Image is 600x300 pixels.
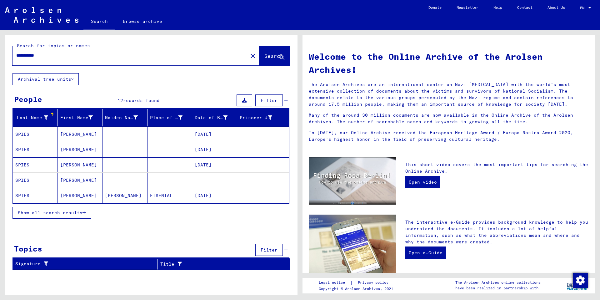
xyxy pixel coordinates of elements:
div: Date of Birth [195,114,227,121]
button: Clear [247,49,259,62]
mat-cell: EISENTAL [147,188,192,203]
mat-icon: close [249,52,257,60]
div: Signature [15,261,150,267]
p: Many of the around 30 million documents are now available in the Online Archive of the Arolsen Ar... [309,112,589,125]
mat-header-cell: Maiden Name [102,109,147,126]
mat-cell: [DATE] [192,142,237,157]
mat-header-cell: Date of Birth [192,109,237,126]
mat-cell: [DATE] [192,127,237,142]
p: have been realized in partnership with [455,285,541,291]
p: The interactive e-Guide provides background knowledge to help you understand the documents. It in... [405,219,589,245]
h1: Welcome to the Online Archive of the Arolsen Archives! [309,50,589,76]
div: Signature [15,259,157,269]
span: Search [264,53,283,59]
span: Filter [261,98,277,103]
a: Legal notice [319,279,350,286]
mat-cell: [PERSON_NAME] [102,188,147,203]
mat-cell: SPIES [13,142,58,157]
mat-cell: [DATE] [192,188,237,203]
div: Topics [14,243,42,254]
a: Open video [405,176,440,188]
mat-cell: SPIES [13,157,58,172]
mat-header-cell: Prisoner # [237,109,289,126]
img: eguide.jpg [309,215,396,273]
mat-cell: [PERSON_NAME] [58,188,103,203]
p: In [DATE], our Online Archive received the European Heritage Award / Europa Nostra Award 2020, Eu... [309,130,589,143]
div: Title [160,261,274,267]
img: Change consent [573,273,588,288]
mat-cell: SPIES [13,173,58,188]
button: Show all search results [12,207,91,219]
a: Browse archive [115,14,170,29]
img: yv_logo.png [565,277,589,293]
mat-header-cell: Place of Birth [147,109,192,126]
div: Last Name [15,113,57,123]
div: Last Name [15,114,48,121]
p: This short video covers the most important tips for searching the Online Archive. [405,161,589,175]
div: First Name [60,114,93,121]
span: Show all search results [18,210,82,216]
mat-cell: [PERSON_NAME] [58,157,103,172]
p: Copyright © Arolsen Archives, 2021 [319,286,396,292]
div: Prisoner # [240,114,272,121]
div: Maiden Name [105,113,147,123]
div: Maiden Name [105,114,138,121]
button: Filter [255,244,283,256]
button: Search [259,46,290,65]
mat-header-cell: First Name [58,109,103,126]
div: Prisoner # [240,113,282,123]
div: Title [160,259,282,269]
span: records found [123,98,160,103]
div: Place of Birth [150,114,183,121]
span: 12 [117,98,123,103]
button: Filter [255,94,283,106]
mat-cell: SPIES [13,127,58,142]
span: EN [580,6,587,10]
img: video.jpg [309,157,396,205]
a: Privacy policy [353,279,396,286]
div: First Name [60,113,102,123]
mat-cell: [PERSON_NAME] [58,127,103,142]
div: | [319,279,396,286]
span: Filter [261,247,277,253]
mat-cell: [DATE] [192,157,237,172]
div: Date of Birth [195,113,237,123]
mat-cell: [PERSON_NAME] [58,173,103,188]
mat-label: Search for topics or names [17,43,90,48]
a: Search [83,14,115,30]
mat-cell: [PERSON_NAME] [58,142,103,157]
mat-header-cell: Last Name [13,109,58,126]
img: Arolsen_neg.svg [5,7,78,23]
div: People [14,94,42,105]
p: The Arolsen Archives are an international center on Nazi [MEDICAL_DATA] with the world’s most ext... [309,81,589,108]
p: The Arolsen Archives online collections [455,280,541,285]
button: Archival tree units [12,73,79,85]
div: Place of Birth [150,113,192,123]
a: Open e-Guide [405,247,446,259]
mat-cell: SPIES [13,188,58,203]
